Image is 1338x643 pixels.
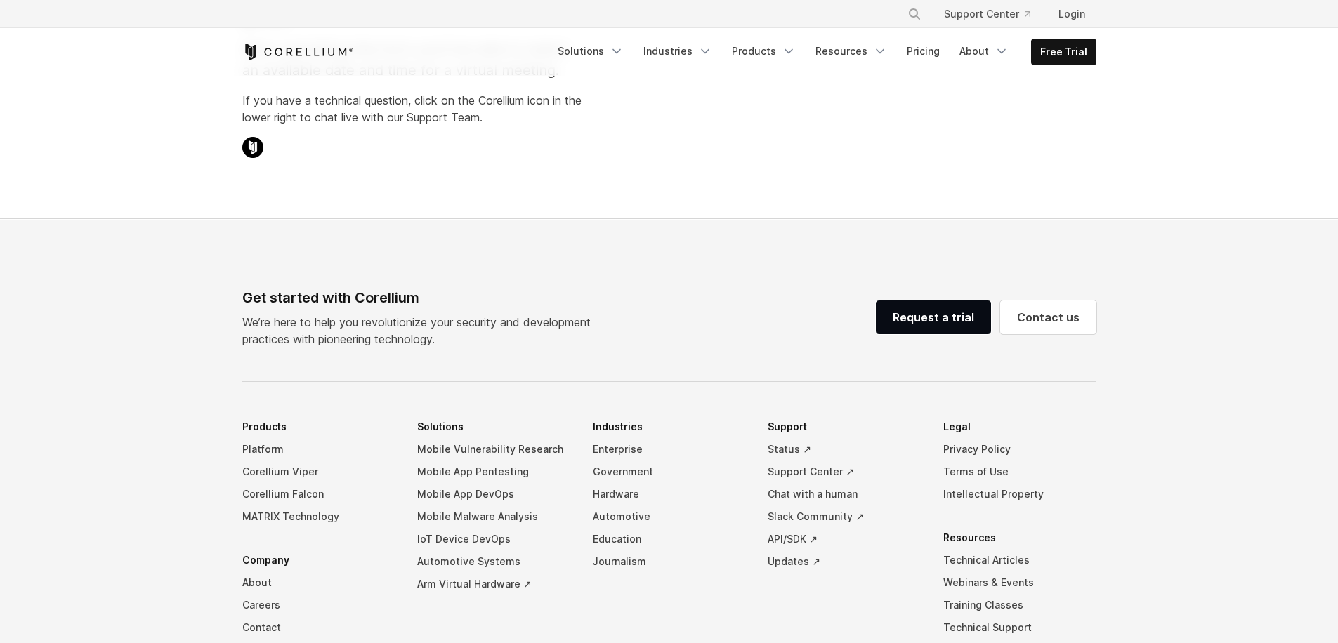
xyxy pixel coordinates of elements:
[807,39,896,64] a: Resources
[593,505,746,528] a: Automotive
[593,438,746,460] a: Enterprise
[242,44,354,60] a: Corellium Home
[242,616,395,639] a: Contact
[635,39,721,64] a: Industries
[1000,300,1096,334] a: Contact us
[593,550,746,573] a: Journalism
[417,483,570,505] a: Mobile App DevOps
[943,483,1096,505] a: Intellectual Property
[593,483,746,505] a: Hardware
[242,594,395,616] a: Careers
[549,39,632,64] a: Solutions
[768,528,921,550] a: API/SDK ↗
[768,505,921,528] a: Slack Community ↗
[417,460,570,483] a: Mobile App Pentesting
[242,505,395,528] a: MATRIX Technology
[768,550,921,573] a: Updates ↗
[417,573,570,595] a: Arm Virtual Hardware ↗
[876,300,991,334] a: Request a trial
[943,616,1096,639] a: Technical Support
[242,287,602,308] div: Get started with Corellium
[417,438,570,460] a: Mobile Vulnerability Research
[902,1,927,27] button: Search
[943,438,1096,460] a: Privacy Policy
[943,549,1096,571] a: Technical Articles
[768,438,921,460] a: Status ↗
[242,483,395,505] a: Corellium Falcon
[242,92,582,126] p: If you have a technical question, click on the Corellium icon in the lower right to chat live wit...
[933,1,1042,27] a: Support Center
[951,39,1017,64] a: About
[723,39,804,64] a: Products
[593,528,746,550] a: Education
[242,137,263,158] img: Corellium Chat Icon
[417,550,570,573] a: Automotive Systems
[242,460,395,483] a: Corellium Viper
[943,460,1096,483] a: Terms of Use
[1032,39,1096,65] a: Free Trial
[417,505,570,528] a: Mobile Malware Analysis
[242,314,602,347] p: We’re here to help you revolutionize your security and development practices with pioneering tech...
[943,594,1096,616] a: Training Classes
[898,39,948,64] a: Pricing
[549,39,1096,65] div: Navigation Menu
[1047,1,1096,27] a: Login
[593,460,746,483] a: Government
[943,571,1096,594] a: Webinars & Events
[768,483,921,505] a: Chat with a human
[242,438,395,460] a: Platform
[417,528,570,550] a: IoT Device DevOps
[891,1,1096,27] div: Navigation Menu
[768,460,921,483] a: Support Center ↗
[242,571,395,594] a: About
